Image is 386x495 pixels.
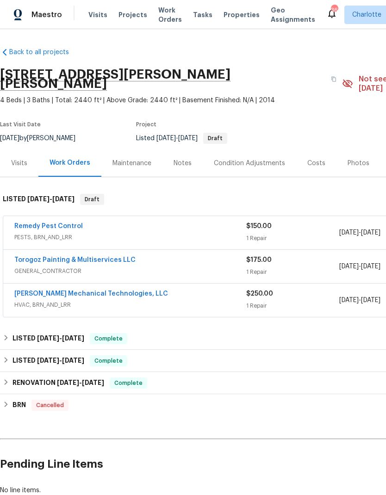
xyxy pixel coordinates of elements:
[62,335,84,341] span: [DATE]
[11,159,27,168] div: Visits
[204,136,226,141] span: Draft
[57,379,104,386] span: -
[31,10,62,19] span: Maestro
[57,379,79,386] span: [DATE]
[50,158,90,167] div: Work Orders
[136,122,156,127] span: Project
[12,333,84,344] h6: LISTED
[214,159,285,168] div: Condition Adjustments
[352,10,381,19] span: Charlotte
[224,10,260,19] span: Properties
[91,356,126,365] span: Complete
[361,229,380,236] span: [DATE]
[339,228,380,237] span: -
[361,297,380,303] span: [DATE]
[339,297,359,303] span: [DATE]
[37,357,59,364] span: [DATE]
[246,234,339,243] div: 1 Repair
[14,233,246,242] span: PESTS, BRN_AND_LRR
[12,400,26,411] h6: BRN
[271,6,315,24] span: Geo Assignments
[27,196,50,202] span: [DATE]
[52,196,75,202] span: [DATE]
[32,401,68,410] span: Cancelled
[331,6,337,15] div: 36
[307,159,325,168] div: Costs
[193,12,212,18] span: Tasks
[178,135,198,142] span: [DATE]
[156,135,198,142] span: -
[136,135,227,142] span: Listed
[246,223,272,229] span: $150.00
[246,291,273,297] span: $250.00
[62,357,84,364] span: [DATE]
[246,301,339,310] div: 1 Repair
[12,355,84,366] h6: LISTED
[14,266,246,276] span: GENERAL_CONTRACTOR
[348,159,369,168] div: Photos
[174,159,192,168] div: Notes
[158,6,182,24] span: Work Orders
[156,135,176,142] span: [DATE]
[339,229,359,236] span: [DATE]
[37,335,59,341] span: [DATE]
[246,267,339,277] div: 1 Repair
[12,377,104,389] h6: RENOVATION
[339,263,359,270] span: [DATE]
[81,195,103,204] span: Draft
[82,379,104,386] span: [DATE]
[3,194,75,205] h6: LISTED
[37,357,84,364] span: -
[111,378,146,388] span: Complete
[27,196,75,202] span: -
[14,300,246,309] span: HVAC, BRN_AND_LRR
[246,257,272,263] span: $175.00
[118,10,147,19] span: Projects
[14,291,168,297] a: [PERSON_NAME] Mechanical Technologies, LLC
[361,263,380,270] span: [DATE]
[14,223,83,229] a: Remedy Pest Control
[37,335,84,341] span: -
[91,334,126,343] span: Complete
[112,159,151,168] div: Maintenance
[339,296,380,305] span: -
[339,262,380,271] span: -
[325,71,342,87] button: Copy Address
[14,257,136,263] a: Torogoz Painting & Multiservices LLC
[88,10,107,19] span: Visits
